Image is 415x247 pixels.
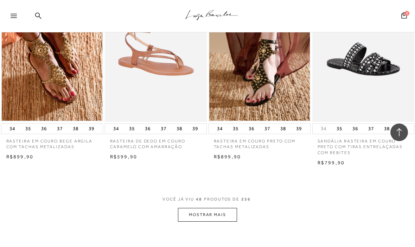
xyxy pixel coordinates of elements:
[196,197,202,202] span: 48
[162,197,253,202] span: VOCÊ JÁ VIU PRODUTOS DE
[190,124,200,134] button: 39
[71,124,81,134] button: 38
[399,12,409,21] button: 0
[110,154,138,159] span: R$599,90
[87,124,96,134] button: 39
[178,208,237,222] button: MOSTRAR MAIS
[398,124,408,134] button: 39
[174,124,184,134] button: 38
[105,134,207,150] a: RASTEIRA DE DEDO EM COURO CARAMELO COM AMARRAÇÃO
[215,124,225,134] button: 34
[404,11,409,16] span: 0
[127,124,137,134] button: 35
[1,134,103,150] a: RASTEIRA EM COURO BEGE ARGILA COM TACHAS METALIZADAS
[6,154,34,159] span: R$899,90
[247,124,256,134] button: 36
[231,124,241,134] button: 35
[262,124,272,134] button: 37
[312,134,414,156] a: SANDÁLIA RASTEIRA EM COURO PRETO COM TIRAS ENTRELAÇADAS COM REBITES
[111,124,121,134] button: 34
[23,124,33,134] button: 35
[318,160,345,165] span: R$799,90
[39,124,49,134] button: 36
[366,124,376,134] button: 37
[278,124,288,134] button: 38
[7,124,17,134] button: 34
[143,124,153,134] button: 36
[294,124,304,134] button: 39
[209,134,311,150] a: RASTEIRA EM COURO PRETO COM TACHAS METALIZADAS
[350,124,360,134] button: 36
[382,124,392,134] button: 38
[334,124,344,134] button: 35
[319,125,328,132] button: 34
[214,154,241,159] span: R$899,90
[241,197,251,202] span: 256
[159,124,168,134] button: 37
[55,124,65,134] button: 37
